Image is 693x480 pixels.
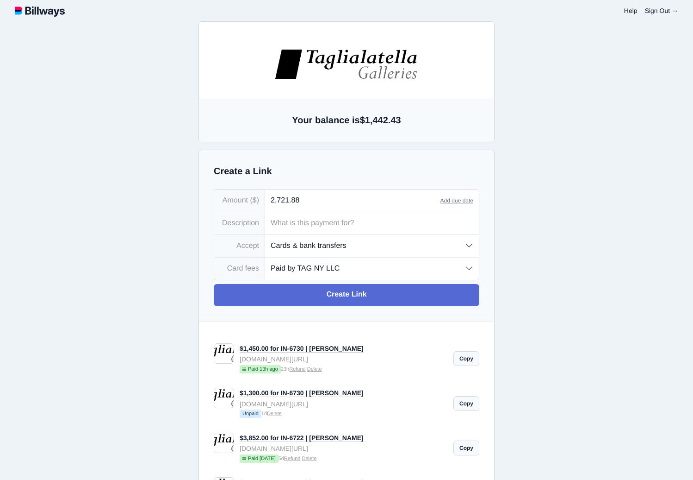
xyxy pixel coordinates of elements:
[240,345,364,353] a: $1,450.00 for IN-6730 | [PERSON_NAME]
[233,191,296,214] a: Google Pay
[240,410,448,419] small: 1d
[169,102,360,125] small: [STREET_ADDRESS][US_STATE]
[169,159,360,171] p: $1,450.00
[240,365,281,373] span: Paid 13h ago
[284,456,300,461] a: Refund
[307,366,322,372] a: Delete
[214,212,265,234] div: Description
[240,399,448,409] div: [DOMAIN_NAME][URL]
[169,303,360,313] small: Card fee ($64.36) will be applied.
[240,354,448,364] div: [DOMAIN_NAME][URL]
[453,396,479,411] a: Copy
[240,410,261,418] span: Unpaid
[240,455,278,463] span: Paid [DATE]
[265,189,440,212] input: 0.00
[267,411,282,417] a: Delete
[453,441,479,455] a: Copy
[175,277,354,285] iframe: Secure card payment input frame
[169,225,360,247] input: Your name or business name
[240,434,364,442] a: $3,852.00 for IN-6722 | [PERSON_NAME]
[169,247,360,270] input: Email (for receipt)
[169,324,360,346] button: Submit Payment
[214,189,265,212] div: Amount ($)
[240,455,448,464] small: 5d
[240,389,364,397] a: $1,300.00 for IN-6730 | [PERSON_NAME]
[214,165,479,178] h2: Create a Link
[214,284,479,306] a: Create Link
[645,7,678,14] a: Sign Out
[274,48,419,80] img: images%2Flogos%2FNHEjR4F79tOipA5cvDi8LzgAg5H3-logo.jpg
[453,351,479,366] a: Copy
[214,114,479,127] h2: Your balance is
[297,191,360,214] a: Bank transfer
[440,197,473,204] a: Add due date
[214,258,265,280] div: Card fees
[624,7,637,14] a: Help
[214,235,265,257] div: Accept
[302,456,317,461] a: Delete
[289,366,305,372] a: Refund
[240,365,448,374] small: 23h
[15,5,65,17] img: logotype.svg
[169,145,360,158] p: IN-6730 | [PERSON_NAME]
[238,359,291,366] img: powered-by-stripe.svg
[192,56,337,88] img: images%2Flogos%2FNHEjR4F79tOipA5cvDi8LzgAg5H3-logo.jpg
[360,115,401,126] span: $1,442.43
[265,212,479,234] input: What is this payment for?
[240,443,448,454] div: [DOMAIN_NAME][URL]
